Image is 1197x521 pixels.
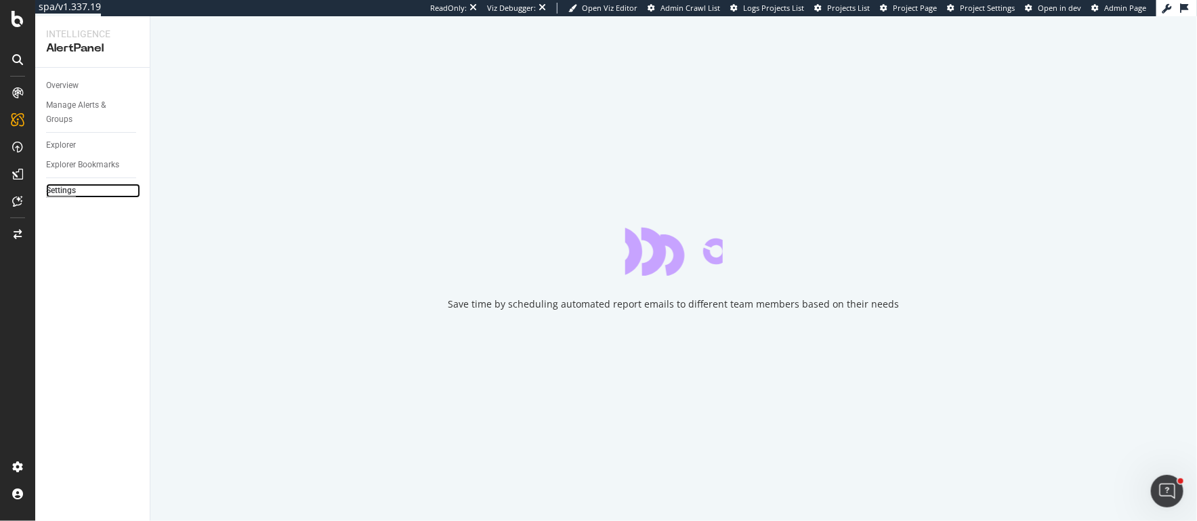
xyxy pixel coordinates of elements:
div: Overview [46,79,79,93]
span: Open in dev [1038,3,1081,13]
div: AlertPanel [46,41,139,56]
div: Manage Alerts & Groups [46,98,127,127]
a: Overview [46,79,140,93]
a: Explorer Bookmarks [46,158,140,172]
iframe: Intercom live chat [1151,475,1183,507]
span: Admin Crawl List [660,3,720,13]
div: Intelligence [46,27,139,41]
div: Settings [46,184,76,198]
div: ReadOnly: [430,3,467,14]
span: Project Page [893,3,937,13]
span: Admin Page [1104,3,1146,13]
a: Open in dev [1025,3,1081,14]
a: Project Page [880,3,937,14]
div: Explorer [46,138,76,152]
div: Save time by scheduling automated report emails to different team members based on their needs [448,297,900,311]
a: Open Viz Editor [568,3,637,14]
a: Manage Alerts & Groups [46,98,140,127]
a: Admin Crawl List [648,3,720,14]
a: Admin Page [1091,3,1146,14]
span: Projects List [827,3,870,13]
a: Projects List [814,3,870,14]
div: Viz Debugger: [487,3,536,14]
div: Explorer Bookmarks [46,158,119,172]
a: Settings [46,184,140,198]
a: Explorer [46,138,140,152]
span: Logs Projects List [743,3,804,13]
span: Project Settings [960,3,1015,13]
div: animation [625,227,723,276]
a: Logs Projects List [730,3,804,14]
a: Project Settings [947,3,1015,14]
span: Open Viz Editor [582,3,637,13]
